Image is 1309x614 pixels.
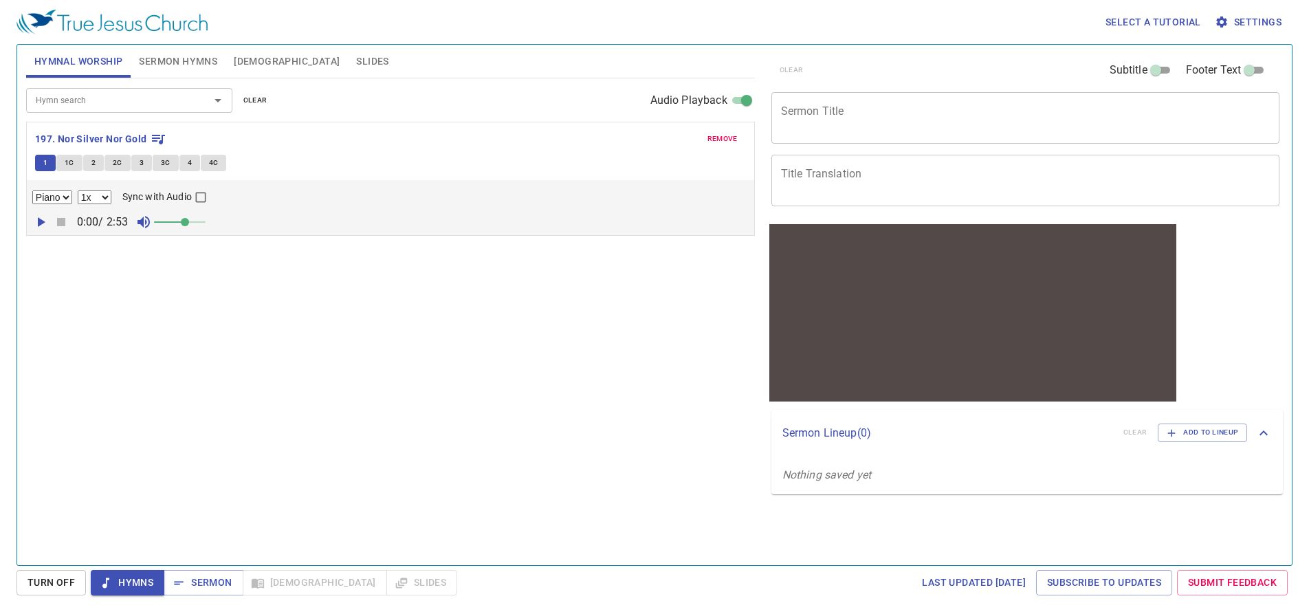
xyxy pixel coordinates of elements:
span: [DEMOGRAPHIC_DATA] [234,53,340,70]
button: Select a tutorial [1100,10,1207,35]
div: Sermon Lineup(0)clearAdd to Lineup [771,410,1284,455]
button: Hymns [91,570,164,595]
i: Nothing saved yet [782,468,872,481]
span: Select a tutorial [1105,14,1201,31]
span: Hymns [102,574,153,591]
span: 2C [113,157,122,169]
button: 1 [35,155,56,171]
span: 3C [161,157,170,169]
button: Sermon [164,570,243,595]
p: Sermon Lineup ( 0 ) [782,425,1112,441]
span: Sermon [175,574,232,591]
span: remove [707,133,738,145]
span: Hymnal Worship [34,53,123,70]
span: 1 [43,157,47,169]
button: 4 [179,155,200,171]
span: Subscribe to Updates [1047,574,1161,591]
span: Audio Playback [650,92,727,109]
button: 2C [104,155,131,171]
button: clear [235,92,276,109]
a: Subscribe to Updates [1036,570,1172,595]
button: 1C [56,155,82,171]
span: Slides [356,53,388,70]
button: Add to Lineup [1158,424,1247,441]
button: remove [699,131,746,147]
button: Settings [1212,10,1287,35]
span: Settings [1218,14,1281,31]
span: 4C [209,157,219,169]
p: 0:00 / 2:53 [71,214,134,230]
select: Select Track [32,190,72,204]
b: 197. Nor Silver Nor Gold [35,131,147,148]
span: 1C [65,157,74,169]
button: 3 [131,155,152,171]
span: Sync with Audio [122,190,192,204]
span: Add to Lineup [1167,426,1238,439]
a: Last updated [DATE] [916,570,1031,595]
button: 3C [153,155,179,171]
a: Submit Feedback [1177,570,1288,595]
span: Turn Off [27,574,75,591]
button: 2 [83,155,104,171]
span: 2 [91,157,96,169]
span: Last updated [DATE] [922,574,1026,591]
select: Playback Rate [78,190,111,204]
span: Footer Text [1186,62,1242,78]
span: clear [243,94,267,107]
button: 4C [201,155,227,171]
span: 3 [140,157,144,169]
button: 197. Nor Silver Nor Gold [35,131,166,148]
button: Turn Off [16,570,86,595]
span: Submit Feedback [1188,574,1277,591]
span: 4 [188,157,192,169]
button: Open [208,91,228,110]
span: Sermon Hymns [139,53,217,70]
span: Subtitle [1110,62,1147,78]
img: True Jesus Church [16,10,208,34]
iframe: from-child [766,221,1180,405]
